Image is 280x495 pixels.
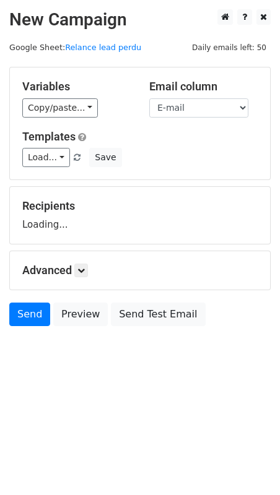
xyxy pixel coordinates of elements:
[9,43,141,52] small: Google Sheet:
[188,43,271,52] a: Daily emails left: 50
[65,43,141,52] a: Relance lead perdu
[22,199,258,231] div: Loading...
[53,303,108,326] a: Preview
[22,80,131,93] h5: Variables
[22,199,258,213] h5: Recipients
[89,148,121,167] button: Save
[149,80,258,93] h5: Email column
[9,303,50,326] a: Send
[9,9,271,30] h2: New Campaign
[22,130,76,143] a: Templates
[188,41,271,54] span: Daily emails left: 50
[22,148,70,167] a: Load...
[22,98,98,118] a: Copy/paste...
[111,303,205,326] a: Send Test Email
[22,264,258,277] h5: Advanced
